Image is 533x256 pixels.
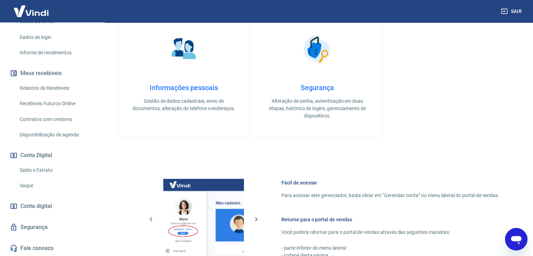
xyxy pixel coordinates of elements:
[8,148,96,163] button: Conta Digital
[118,14,249,137] a: Informações pessoaisInformações pessoaisGestão de dados cadastrais, envio de documentos, alteraçã...
[17,46,96,60] a: Informe de rendimentos
[8,198,96,214] a: Conta digital
[281,229,499,236] p: Você poderá retornar para o portal de vendas através das seguintes maneiras:
[281,216,499,223] h6: Retorne para o portal de vendas
[17,96,96,111] a: Recebíveis Futuros Online
[499,5,525,18] button: Sair
[17,163,96,177] a: Saldo e Extrato
[281,179,499,186] h6: Fácil de acessar
[505,228,527,250] iframe: Botão para abrir a janela de mensagens, conversa em andamento
[20,201,52,211] span: Conta digital
[17,112,96,127] a: Contratos com credores
[300,32,335,67] img: Segurança
[264,83,371,92] h4: Segurança
[166,32,201,67] img: Informações pessoais
[17,81,96,95] a: Relatório de Recebíveis
[8,0,54,22] img: Vindi
[281,192,499,199] p: Para acessar este gerenciador, basta clicar em “Gerenciar conta” no menu lateral do portal de ven...
[130,83,238,92] h4: Informações pessoais
[8,241,96,256] a: Fale conosco
[252,14,383,137] a: SegurançaSegurançaAlteração de senha, autenticação em duas etapas, histórico de logins, gerenciam...
[8,220,96,235] a: Segurança
[17,128,96,142] a: Disponibilização de agenda
[17,30,96,45] a: Dados de login
[17,178,96,193] a: Saque
[130,97,238,112] p: Gestão de dados cadastrais, envio de documentos, alteração de telefone e endereços.
[281,244,499,252] p: - parte inferior do menu lateral
[8,66,96,81] button: Meus recebíveis
[264,97,371,120] p: Alteração de senha, autenticação em duas etapas, histórico de logins, gerenciamento de dispositivos.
